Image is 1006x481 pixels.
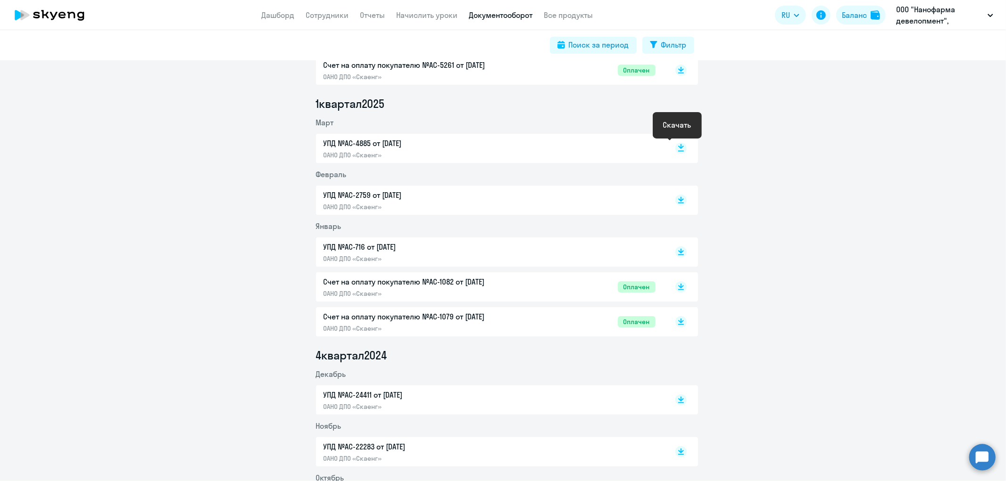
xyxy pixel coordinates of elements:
[324,189,656,211] a: УПД №AC-2759 от [DATE]ОАНО ДПО «Скаенг»
[642,37,694,54] button: Фильтр
[316,96,698,111] li: 1 квартал 2025
[316,421,341,431] span: Ноябрь
[324,203,522,211] p: ОАНО ДПО «Скаенг»
[324,73,522,81] p: ОАНО ДПО «Скаенг»
[316,118,334,127] span: Март
[324,151,522,159] p: ОАНО ДПО «Скаенг»
[324,441,656,463] a: УПД №AC-22283 от [DATE]ОАНО ДПО «Скаенг»
[324,59,656,81] a: Счет на оплату покупателю №AC-5261 от [DATE]ОАНО ДПО «Скаенг»Оплачен
[836,6,886,24] button: Балансbalance
[324,138,522,149] p: УПД №AC-4885 от [DATE]
[324,254,522,263] p: ОАНО ДПО «Скаенг»
[316,221,341,231] span: Январь
[360,10,385,20] a: Отчеты
[569,39,629,50] div: Поиск за период
[663,119,691,130] div: Скачать
[550,37,637,54] button: Поиск за период
[316,170,347,179] span: Февраль
[782,9,790,21] span: RU
[618,316,656,327] span: Оплачен
[469,10,533,20] a: Документооборот
[324,441,522,452] p: УПД №AC-22283 от [DATE]
[324,59,522,71] p: Счет на оплату покупателю №AC-5261 от [DATE]
[775,6,806,24] button: RU
[842,9,867,21] div: Баланс
[324,276,522,287] p: Счет на оплату покупателю №AC-1082 от [DATE]
[618,281,656,293] span: Оплачен
[324,311,656,333] a: Счет на оплату покупателю №AC-1079 от [DATE]ОАНО ДПО «Скаенг»Оплачен
[324,189,522,201] p: УПД №AC-2759 от [DATE]
[316,348,698,363] li: 4 квартал 2024
[324,276,656,298] a: Счет на оплату покупателю №AC-1082 от [DATE]ОАНО ДПО «Скаенг»Оплачен
[324,311,522,322] p: Счет на оплату покупателю №AC-1079 от [DATE]
[324,241,656,263] a: УПД №AC-716 от [DATE]ОАНО ДПО «Скаенг»
[324,389,522,400] p: УПД №AC-24411 от [DATE]
[896,4,984,26] p: ООО "Нанофарма девелопмент", НАНОФАРМА ДЕВЕЛОПМЕНТ, ООО
[324,402,522,411] p: ОАНО ДПО «Скаенг»
[618,65,656,76] span: Оплачен
[316,369,346,379] span: Декабрь
[324,389,656,411] a: УПД №AC-24411 от [DATE]ОАНО ДПО «Скаенг»
[891,4,998,26] button: ООО "Нанофарма девелопмент", НАНОФАРМА ДЕВЕЛОПМЕНТ, ООО
[324,324,522,333] p: ОАНО ДПО «Скаенг»
[262,10,295,20] a: Дашборд
[324,289,522,298] p: ОАНО ДПО «Скаенг»
[397,10,458,20] a: Начислить уроки
[661,39,687,50] div: Фильтр
[324,454,522,463] p: ОАНО ДПО «Скаенг»
[871,10,880,20] img: balance
[306,10,349,20] a: Сотрудники
[324,241,522,253] p: УПД №AC-716 от [DATE]
[324,138,656,159] a: УПД №AC-4885 от [DATE]ОАНО ДПО «Скаенг»
[544,10,593,20] a: Все продукты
